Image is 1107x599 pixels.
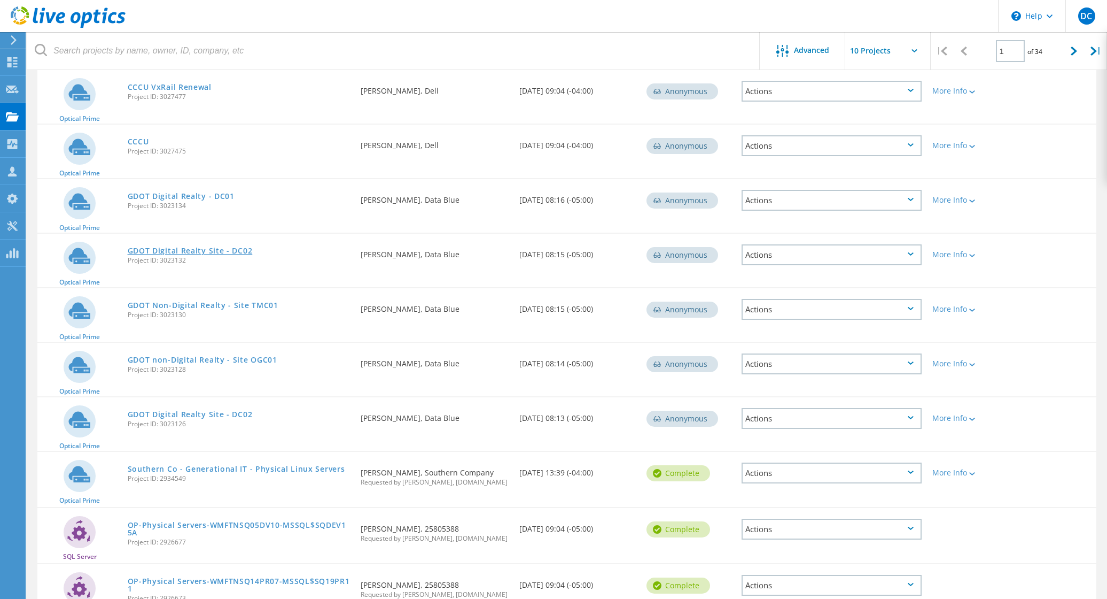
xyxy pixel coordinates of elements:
[355,234,514,269] div: [PERSON_NAME], Data Blue
[742,299,922,320] div: Actions
[932,469,1007,477] div: More Info
[59,388,100,395] span: Optical Prime
[514,70,641,105] div: [DATE] 09:04 (-04:00)
[742,135,922,156] div: Actions
[742,354,922,374] div: Actions
[794,47,829,54] span: Advanced
[59,497,100,504] span: Optical Prime
[932,196,1007,204] div: More Info
[59,443,100,449] span: Optical Prime
[514,179,641,214] div: [DATE] 08:16 (-05:00)
[128,356,277,364] a: GDOT non-Digital Realty - Site OGC01
[1080,12,1092,20] span: DC
[646,578,710,594] div: Complete
[128,521,350,536] a: OP-Physical Servers-WMFTNSQ05DV10-MSSQL$SQDEV15A
[932,87,1007,95] div: More Info
[355,397,514,433] div: [PERSON_NAME], Data Blue
[128,475,350,482] span: Project ID: 2934549
[646,356,718,372] div: Anonymous
[128,247,253,255] a: GDOT Digital Realty Site - DC02
[646,193,718,209] div: Anonymous
[355,125,514,160] div: [PERSON_NAME], Dell
[11,22,126,30] a: Live Optics Dashboard
[932,142,1007,149] div: More Info
[59,334,100,340] span: Optical Prime
[1027,47,1042,56] span: of 34
[1011,11,1021,21] svg: \n
[355,452,514,496] div: [PERSON_NAME], Southern Company
[932,414,1007,422] div: More Info
[128,465,345,473] a: Southern Co - Generational IT - Physical Linux Servers
[742,81,922,102] div: Actions
[646,247,718,263] div: Anonymous
[646,465,710,481] div: Complete
[63,554,97,560] span: SQL Server
[355,343,514,378] div: [PERSON_NAME], Data Blue
[646,83,718,99] div: Anonymous
[59,225,100,231] span: Optical Prime
[742,408,922,429] div: Actions
[932,305,1007,313] div: More Info
[646,521,710,537] div: Complete
[361,535,509,542] span: Requested by [PERSON_NAME], [DOMAIN_NAME]
[646,411,718,427] div: Anonymous
[742,463,922,483] div: Actions
[128,302,278,309] a: GDOT Non-Digital Realty - Site TMC01
[128,94,350,100] span: Project ID: 3027477
[59,170,100,176] span: Optical Prime
[128,257,350,264] span: Project ID: 3023132
[355,70,514,105] div: [PERSON_NAME], Dell
[514,343,641,378] div: [DATE] 08:14 (-05:00)
[59,116,100,122] span: Optical Prime
[128,578,350,593] a: OP-Physical Servers-WMFTNSQ14PR07-MSSQL$SQ19PR11
[514,452,641,487] div: [DATE] 13:39 (-04:00)
[361,479,509,486] span: Requested by [PERSON_NAME], [DOMAIN_NAME]
[27,32,760,70] input: Search projects by name, owner, ID, company, etc
[742,519,922,540] div: Actions
[355,288,514,324] div: [PERSON_NAME], Data Blue
[59,279,100,286] span: Optical Prime
[514,234,641,269] div: [DATE] 08:15 (-05:00)
[646,138,718,154] div: Anonymous
[361,592,509,598] span: Requested by [PERSON_NAME], [DOMAIN_NAME]
[514,508,641,543] div: [DATE] 09:04 (-05:00)
[931,32,953,70] div: |
[128,138,149,145] a: CCCU
[128,421,350,427] span: Project ID: 3023126
[514,125,641,160] div: [DATE] 09:04 (-04:00)
[128,203,350,209] span: Project ID: 3023134
[932,251,1007,258] div: More Info
[742,190,922,211] div: Actions
[355,508,514,552] div: [PERSON_NAME], 25805388
[646,302,718,318] div: Anonymous
[742,244,922,265] div: Actions
[128,83,212,91] a: CCCU VxRail Renewal
[128,366,350,373] span: Project ID: 3023128
[1085,32,1107,70] div: |
[128,193,235,200] a: GDOT Digital Realty - DC01
[514,288,641,324] div: [DATE] 08:15 (-05:00)
[514,397,641,433] div: [DATE] 08:13 (-05:00)
[128,539,350,546] span: Project ID: 2926677
[932,360,1007,367] div: More Info
[128,312,350,318] span: Project ID: 3023130
[128,148,350,155] span: Project ID: 3027475
[128,411,253,418] a: GDOT Digital Realty Site - DC02
[355,179,514,214] div: [PERSON_NAME], Data Blue
[742,575,922,596] div: Actions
